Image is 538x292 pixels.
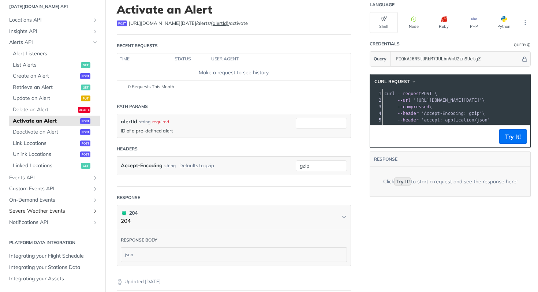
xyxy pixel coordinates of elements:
th: user agent [209,53,336,65]
span: Insights API [9,28,90,35]
span: Severe Weather Events [9,207,90,215]
p: ID of a pre-defined alert [121,127,292,134]
a: Integrating your Flight Schedule [5,251,100,262]
span: Link Locations [13,140,78,147]
span: Retrieve an Alert [13,84,79,91]
span: Unlink Locations [13,151,78,158]
a: List Alertsget [9,60,100,71]
div: Defaults to gzip [179,160,214,171]
i: Information [527,43,531,47]
span: Integrating your Assets [9,275,98,282]
div: string [139,119,150,125]
button: Show subpages for Notifications API [92,220,98,225]
div: 204 [121,209,138,217]
span: Notifications API [9,219,90,226]
span: Events API [9,174,90,181]
div: json [121,248,347,262]
button: Query [370,52,391,66]
div: Response body [121,237,157,243]
div: 4 [370,110,382,117]
button: Try It! [499,129,527,144]
div: 1 [370,90,382,97]
a: On-Demand EventsShow subpages for On-Demand Events [5,195,100,206]
div: Language [370,1,395,8]
span: List Alerts [13,61,79,69]
span: Integrating your Stations Data [9,264,98,271]
div: Recent Requests [117,42,158,49]
div: Query [514,42,526,48]
span: Custom Events API [9,185,90,192]
button: Python [490,12,518,33]
button: PHP [460,12,488,33]
button: Show subpages for Insights API [92,29,98,34]
div: Response [117,194,140,201]
a: Link Locationspost [9,138,100,149]
span: \ [384,98,485,103]
span: get [81,85,90,90]
p: 204 [121,217,138,225]
label: Accept-Encoding [121,160,162,171]
button: RESPONSE [374,156,398,163]
span: Create an Alert [13,72,78,80]
span: post [80,73,90,79]
button: Hide subpages for Alerts API [92,40,98,45]
label: alertId [121,118,137,126]
div: Credentials [370,41,400,47]
a: Locations APIShow subpages for Locations API [5,15,100,26]
a: Alerts APIHide subpages for Alerts API [5,37,100,48]
h1: Activate an Alert [117,3,351,16]
code: Try It! [394,177,411,186]
th: status [172,53,209,65]
span: Delete an Alert [13,106,76,113]
div: string [164,160,176,171]
div: Make a request to see history. [120,69,348,76]
a: Insights APIShow subpages for Insights API [5,26,100,37]
a: Unlink Locationspost [9,149,100,160]
a: Integrating your Assets [5,273,100,284]
button: Show subpages for On-Demand Events [92,197,98,203]
span: https://api.tomorrow.io/v4/alerts/{alertId}/activate [129,20,248,27]
a: Create an Alertpost [9,71,100,82]
span: put [81,96,90,101]
span: post [80,118,90,124]
label: {alertId} [211,20,229,26]
span: Query [374,56,386,62]
button: Copy to clipboard [374,131,384,142]
span: --header [397,111,419,116]
a: Retrieve an Alertget [9,82,100,93]
span: --url [397,98,411,103]
span: delete [78,107,90,113]
div: 5 [370,117,382,123]
button: Show subpages for Custom Events API [92,186,98,192]
p: Updated [DATE] [117,278,351,285]
span: 204 [122,211,126,215]
h2: Platform DATA integration [5,239,100,246]
span: Linked Locations [13,162,79,169]
a: Update an Alertput [9,93,100,104]
span: post [80,151,90,157]
span: Integrating your Flight Schedule [9,252,98,260]
span: get [81,62,90,68]
a: Notifications APIShow subpages for Notifications API [5,217,100,228]
button: More Languages [520,17,531,28]
button: Hide [521,55,528,63]
div: 2 [370,97,382,104]
div: Click to start a request and see the response here! [383,178,518,186]
button: Ruby [430,12,458,33]
button: cURL Request [372,78,419,85]
span: Deactivate an Alert [13,128,78,136]
span: get [81,163,90,169]
button: Show subpages for Locations API [92,17,98,23]
span: \ [384,111,485,116]
span: POST \ [384,91,437,96]
div: Headers [117,146,138,152]
span: post [80,129,90,135]
span: 'Accept-Encoding: gzip' [421,111,482,116]
svg: More ellipsis [522,19,528,26]
span: Activate an Alert [13,117,78,125]
span: '[URL][DOMAIN_NAME][DATE]' [413,98,482,103]
span: post [117,20,127,26]
div: 3 [370,104,382,110]
span: --header [397,117,419,123]
div: required [152,119,169,125]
